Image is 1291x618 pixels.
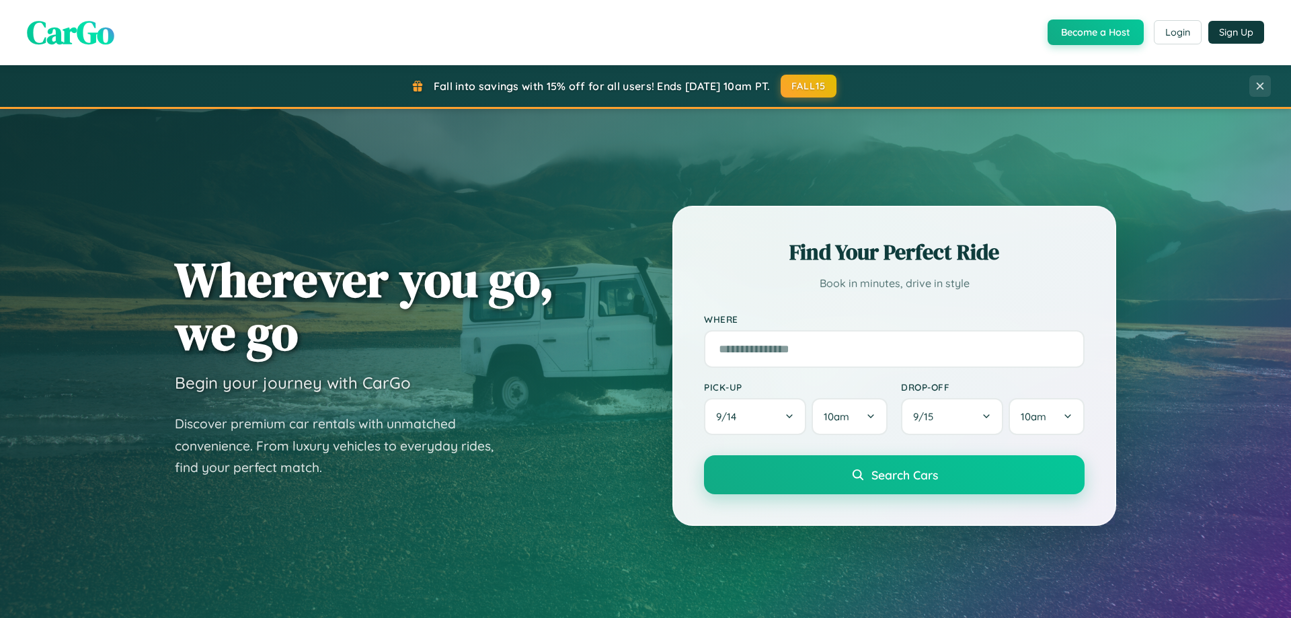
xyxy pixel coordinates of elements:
[175,373,411,393] h3: Begin your journey with CarGo
[824,410,849,423] span: 10am
[704,455,1085,494] button: Search Cars
[704,313,1085,325] label: Where
[704,274,1085,293] p: Book in minutes, drive in style
[704,237,1085,267] h2: Find Your Perfect Ride
[1009,398,1085,435] button: 10am
[812,398,888,435] button: 10am
[913,410,940,423] span: 9 / 15
[1048,20,1144,45] button: Become a Host
[704,398,806,435] button: 9/14
[434,79,771,93] span: Fall into savings with 15% off for all users! Ends [DATE] 10am PT.
[901,381,1085,393] label: Drop-off
[175,413,511,479] p: Discover premium car rentals with unmatched convenience. From luxury vehicles to everyday rides, ...
[781,75,837,98] button: FALL15
[1021,410,1046,423] span: 10am
[871,467,938,482] span: Search Cars
[27,10,114,54] span: CarGo
[704,381,888,393] label: Pick-up
[175,253,554,359] h1: Wherever you go, we go
[716,410,743,423] span: 9 / 14
[901,398,1003,435] button: 9/15
[1208,21,1264,44] button: Sign Up
[1154,20,1202,44] button: Login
